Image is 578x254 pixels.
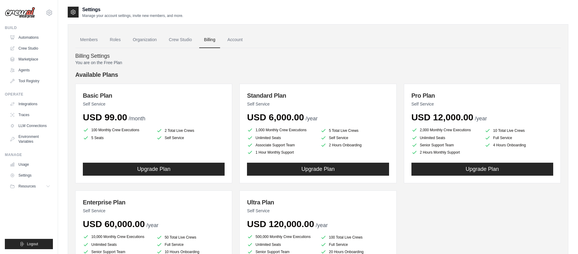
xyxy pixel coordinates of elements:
span: /year [316,222,328,228]
li: 50 Total Live Crews [156,234,225,240]
h3: Standard Plan [247,91,389,100]
li: Full Service [485,135,553,141]
h3: Basic Plan [83,91,225,100]
li: Senior Support Team [411,142,480,148]
a: Billing [199,32,220,48]
div: Manage [5,152,53,157]
a: Environment Variables [7,132,53,146]
li: 10 Total Live Crews [485,128,553,134]
span: /year [475,116,487,122]
a: Settings [7,171,53,180]
a: Account [222,32,248,48]
li: 1 Hour Monthly Support [247,149,316,155]
li: Unlimited Seats [83,242,151,248]
span: Logout [27,242,38,246]
a: Crew Studio [7,44,53,53]
button: Upgrade Plan [411,163,553,176]
li: Unlimited Seats [247,242,316,248]
span: USD 6,000.00 [247,112,304,122]
a: Crew Studio [164,32,197,48]
span: /year [146,222,158,228]
a: Roles [105,32,125,48]
li: Self Service [320,135,389,141]
a: Integrations [7,99,53,109]
li: 100 Total Live Crews [320,234,389,240]
a: Agents [7,65,53,75]
li: Unlimited Seats [247,135,316,141]
h4: Billing Settings [75,53,561,60]
p: Self Service [83,101,225,107]
div: Operate [5,92,53,97]
li: Associate Support Team [247,142,316,148]
li: 2 Hours Monthly Support [411,149,480,155]
li: 500,000 Monthly Crew Executions [247,233,316,240]
li: 10,000 Monthly Crew Executions [83,233,151,240]
li: Full Service [320,242,389,248]
button: Upgrade Plan [247,163,389,176]
span: /year [306,116,318,122]
button: Resources [7,181,53,191]
p: Self Service [247,208,389,214]
h3: Pro Plan [411,91,553,100]
span: USD 99.00 [83,112,127,122]
p: Self Service [247,101,389,107]
li: 4 Hours Onboarding [485,142,553,148]
a: Marketplace [7,54,53,64]
div: Build [5,25,53,30]
span: USD 120,000.00 [247,219,314,229]
span: USD 60,000.00 [83,219,145,229]
p: Self Service [83,208,225,214]
span: Resources [18,184,36,189]
a: Members [75,32,102,48]
a: Organization [128,32,161,48]
li: Full Service [156,242,225,248]
p: Manage your account settings, invite new members, and more. [82,13,183,18]
button: Logout [5,239,53,249]
li: Unlimited Seats [411,135,480,141]
li: 2 Hours Onboarding [320,142,389,148]
p: You are on the Free Plan [75,60,561,66]
span: /month [129,116,145,122]
p: Self Service [411,101,553,107]
a: LLM Connections [7,121,53,131]
h2: Settings [82,6,183,13]
li: 5 Total Live Crews [320,128,389,134]
li: 100 Monthly Crew Executions [83,126,151,134]
li: 2 Total Live Crews [156,128,225,134]
a: Automations [7,33,53,42]
li: 2,000 Monthly Crew Executions [411,126,480,134]
a: Tool Registry [7,76,53,86]
h3: Ultra Plan [247,198,389,207]
h3: Enterprise Plan [83,198,225,207]
span: USD 12,000.00 [411,112,473,122]
a: Usage [7,160,53,169]
li: Self Service [156,135,225,141]
li: 1,000 Monthly Crew Executions [247,126,316,134]
button: Upgrade Plan [83,163,225,176]
li: 5 Seats [83,135,151,141]
img: Logo [5,7,35,18]
a: Traces [7,110,53,120]
h4: Available Plans [75,70,561,79]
